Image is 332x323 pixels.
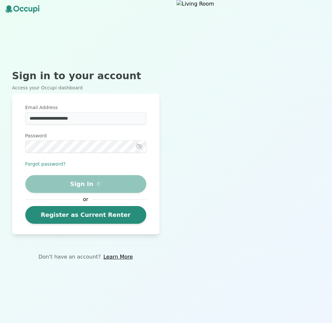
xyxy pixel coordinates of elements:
p: Access your Occupi dashboard [12,84,159,91]
p: Don't have an account? [38,253,101,261]
h2: Sign in to your account [12,70,159,82]
a: Learn More [104,253,133,261]
span: or [80,196,92,203]
label: Password [25,132,146,139]
button: Forgot password? [25,161,66,167]
label: Email Address [25,104,146,111]
a: Register as Current Renter [25,206,146,224]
